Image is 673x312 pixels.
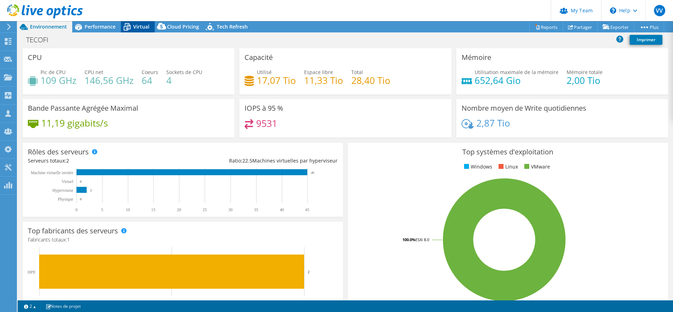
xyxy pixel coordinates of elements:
[415,237,429,242] tspan: ESXi 8.0
[28,157,183,165] div: Serveurs totaux:
[41,77,76,84] h4: 109 GHz
[28,148,89,156] h3: Rôles des serveurs
[597,22,634,32] a: Exporter
[462,104,586,112] h3: Nombre moyen de Write quotidiennes
[41,302,86,311] a: Notes de projet
[462,54,491,61] h3: Mémoire
[183,157,337,165] div: Ratio: Machines virtuelles par hyperviseur
[523,163,550,171] li: VMware
[475,77,558,84] h4: 652,64 Gio
[308,270,310,274] text: 2
[53,188,73,193] text: Hyperviseur
[28,104,138,112] h3: Bande Passante Agrégée Maximal
[311,171,315,175] text: 45
[90,189,92,192] text: 2
[217,23,248,30] span: Tech Refresh
[151,207,155,212] text: 15
[41,69,66,75] span: Pic de CPU
[245,54,273,61] h3: Capacité
[256,120,277,127] h4: 9531
[31,170,73,175] tspan: Machine virtuelle invitée
[304,77,343,84] h4: 11,33 Tio
[529,22,563,32] a: Reports
[142,69,158,75] span: Coeurs
[23,36,59,44] h1: TECOFI
[167,23,199,30] span: Cloud Pricing
[242,157,252,164] span: 22.5
[257,77,296,84] h4: 17,07 Tio
[62,179,74,184] text: Virtuel
[228,207,233,212] text: 30
[476,119,510,127] h4: 2,87 Tio
[101,207,103,212] text: 5
[142,77,158,84] h4: 64
[19,302,41,311] a: 2
[133,23,149,30] span: Virtual
[254,207,258,212] text: 35
[28,227,118,235] h3: Top fabricants des serveurs
[58,197,73,202] text: Physique
[353,148,663,156] h3: Top systèmes d'exploitation
[634,22,664,32] a: Plus
[28,236,338,244] h4: Fabricants totaux:
[280,207,284,212] text: 40
[85,23,116,30] span: Performance
[305,207,309,212] text: 45
[30,23,67,30] span: Environnement
[257,69,272,75] span: Utilisé
[563,22,598,32] a: Partager
[203,207,207,212] text: 25
[85,69,103,75] span: CPU net
[80,197,82,201] text: 0
[610,7,616,14] svg: \n
[567,77,603,84] h4: 2,00 Tio
[402,237,415,242] tspan: 100.0%
[304,69,333,75] span: Espace libre
[462,163,492,171] li: Windows
[27,270,36,275] text: HPE
[245,104,283,112] h3: IOPS à 95 %
[28,54,42,61] h3: CPU
[85,77,134,84] h4: 146,56 GHz
[41,119,108,127] h4: 11,19 gigabits/s
[351,69,363,75] span: Total
[67,236,70,243] span: 1
[80,180,82,183] text: 0
[630,35,662,45] a: Imprimer
[166,69,202,75] span: Sockets de CPU
[475,69,558,75] span: Utilisation maximale de la mémoire
[66,157,69,164] span: 2
[75,207,78,212] text: 0
[497,163,518,171] li: Linux
[567,69,603,75] span: Mémoire totale
[126,207,130,212] text: 10
[177,207,181,212] text: 20
[351,77,390,84] h4: 28,40 Tio
[166,77,202,84] h4: 4
[654,5,665,16] span: VV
